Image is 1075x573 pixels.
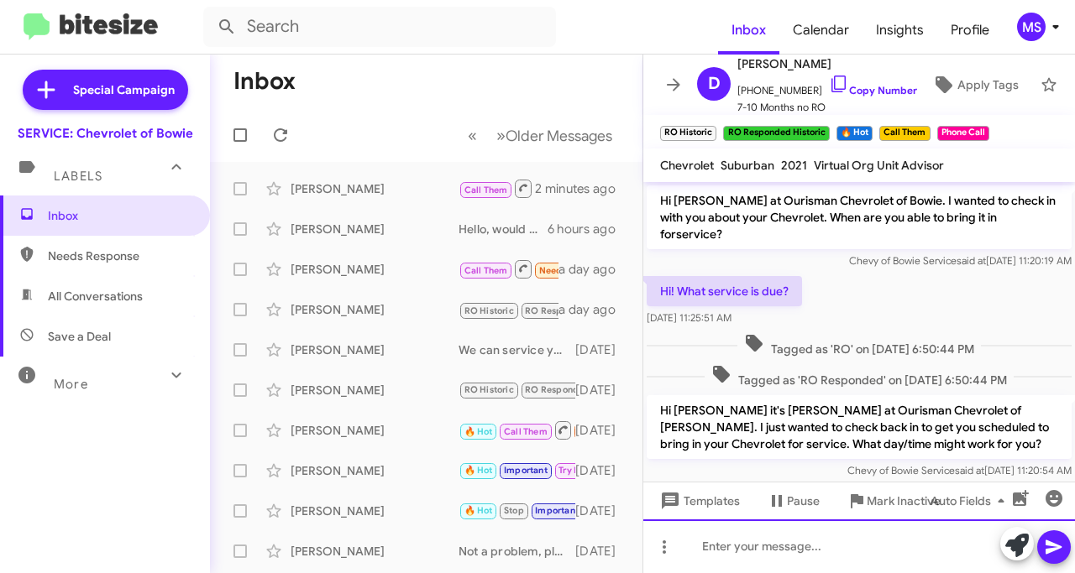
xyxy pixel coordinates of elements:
[48,288,143,305] span: All Conversations
[459,543,575,560] div: Not a problem, please keep in mind Chevy Recommends an oil change to be done at least yearly if y...
[464,426,493,437] span: 🔥 Hot
[504,465,548,476] span: Important
[291,301,459,318] div: [PERSON_NAME]
[737,333,981,357] span: Tagged as 'RO' on [DATE] 6:50:44 PM
[1003,13,1057,41] button: MS
[459,221,548,237] div: Hello, would you like to schedule for service?
[575,462,629,479] div: [DATE]
[468,125,477,146] span: «
[459,178,535,199] div: [PERSON_NAME]. [PERSON_NAME] here at Ourisman Chevrolet Service. I just left a voicemail. Feel fr...
[291,261,459,278] div: [PERSON_NAME]
[486,118,622,153] button: Next
[836,126,873,141] small: 🔥 Hot
[525,384,626,395] span: RO Responded Historic
[829,84,917,96] a: Copy Number
[647,276,802,306] p: Hi! What service is due?
[291,503,459,519] div: [PERSON_NAME]
[464,265,508,276] span: Call Them
[1017,13,1046,41] div: MS
[779,6,863,55] span: Calendar
[291,462,459,479] div: [PERSON_NAME]
[459,341,575,358] div: We can service your vehicle. Are you asking about financing to purchase?
[459,461,575,480] div: Thank you for your help! I appreciate it
[459,419,575,440] div: Inbound Call
[863,6,937,55] a: Insights
[558,465,607,476] span: Try Pausing
[464,465,493,476] span: 🔥 Hot
[48,247,191,264] span: Needs Response
[849,254,1072,267] span: Chevy of Bowie Service [DATE] 11:20:19 AM
[459,501,575,520] div: Yes! I'll be there! Thank you.
[705,364,1014,388] span: Tagged as 'RO Responded' on [DATE] 6:50:44 PM
[647,395,1072,459] p: Hi [PERSON_NAME] it's [PERSON_NAME] at Ourisman Chevrolet of [PERSON_NAME]. I just wanted to chec...
[291,180,459,197] div: [PERSON_NAME]
[458,118,487,153] button: Previous
[54,377,88,392] span: More
[737,74,917,99] span: [PHONE_NUMBER]
[721,158,774,173] span: Suburban
[657,486,740,516] span: Templates
[937,126,989,141] small: Phone Call
[291,221,459,237] div: [PERSON_NAME]
[459,258,558,279] div: Inbound Call
[539,265,611,276] span: Needs Response
[506,127,612,145] span: Older Messages
[723,126,829,141] small: RO Responded Historic
[504,505,524,516] span: Stop
[647,311,732,324] span: [DATE] 11:25:51 AM
[867,486,941,516] span: Mark Inactive
[18,125,193,142] div: SERVICE: Chevrolet of Bowie
[575,382,629,398] div: [DATE]
[48,328,111,345] span: Save a Deal
[464,505,493,516] span: 🔥 Hot
[535,180,629,197] div: 2 minutes ago
[937,6,1003,55] a: Profile
[718,6,779,55] a: Inbox
[535,505,579,516] span: Important
[203,7,556,47] input: Search
[708,70,721,97] span: D
[291,382,459,398] div: [PERSON_NAME]
[464,305,514,316] span: RO Historic
[48,207,191,224] span: Inbox
[833,486,954,516] button: Mark Inactive
[753,486,833,516] button: Pause
[814,158,944,173] span: Virtual Org Unit Advisor
[464,185,508,195] span: Call Them
[23,70,188,110] a: Special Campaign
[847,464,1072,477] span: Chevy of Bowie Service [DATE] 11:20:54 AM
[737,54,917,74] span: [PERSON_NAME]
[54,169,102,184] span: Labels
[558,261,629,278] div: a day ago
[575,503,629,519] div: [DATE]
[525,305,626,316] span: RO Responded Historic
[957,70,1019,100] span: Apply Tags
[575,543,629,560] div: [DATE]
[781,158,807,173] span: 2021
[737,99,917,116] span: 7-10 Months no RO
[459,118,622,153] nav: Page navigation example
[291,543,459,560] div: [PERSON_NAME]
[957,254,986,267] span: said at
[575,422,629,439] div: [DATE]
[459,380,575,399] div: Is this under my warranty or will I have to pay
[787,486,820,516] span: Pause
[73,81,175,98] span: Special Campaign
[233,68,296,95] h1: Inbox
[496,125,506,146] span: »
[291,341,459,358] div: [PERSON_NAME]
[917,70,1032,100] button: Apply Tags
[643,486,753,516] button: Templates
[660,126,716,141] small: RO Historic
[917,486,1025,516] button: Auto Fields
[291,422,459,439] div: [PERSON_NAME]
[955,464,984,477] span: said at
[548,221,629,237] div: 6 hours ago
[647,185,1072,249] p: Hi [PERSON_NAME] at Ourisman Chevrolet of Bowie. I wanted to check in with you about your Chevrol...
[504,426,548,437] span: Call Them
[575,341,629,358] div: [DATE]
[879,126,930,141] small: Call Them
